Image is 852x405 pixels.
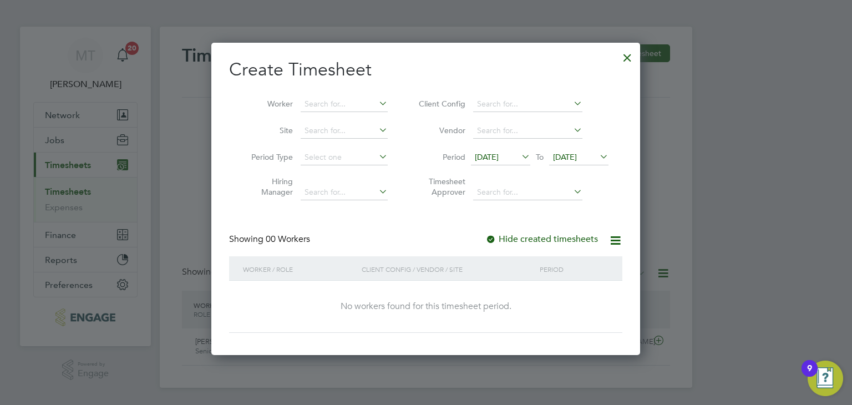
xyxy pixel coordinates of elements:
[229,58,622,82] h2: Create Timesheet
[301,97,388,112] input: Search for...
[553,152,577,162] span: [DATE]
[415,99,465,109] label: Client Config
[475,152,499,162] span: [DATE]
[473,123,582,139] input: Search for...
[301,150,388,165] input: Select one
[359,256,537,282] div: Client Config / Vendor / Site
[229,234,312,245] div: Showing
[415,125,465,135] label: Vendor
[415,176,465,196] label: Timesheet Approver
[537,256,611,282] div: Period
[243,176,293,196] label: Hiring Manager
[473,97,582,112] input: Search for...
[301,123,388,139] input: Search for...
[240,256,359,282] div: Worker / Role
[485,234,598,245] label: Hide created timesheets
[415,152,465,162] label: Period
[240,301,611,312] div: No workers found for this timesheet period.
[243,99,293,109] label: Worker
[243,152,293,162] label: Period Type
[808,361,843,396] button: Open Resource Center, 9 new notifications
[301,185,388,200] input: Search for...
[807,368,812,383] div: 9
[243,125,293,135] label: Site
[473,185,582,200] input: Search for...
[532,150,547,164] span: To
[266,234,310,245] span: 00 Workers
